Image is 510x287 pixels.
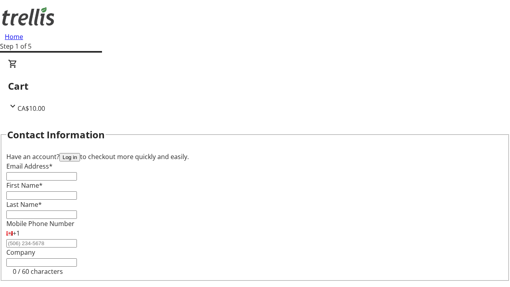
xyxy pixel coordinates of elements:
label: Company [6,248,35,257]
input: (506) 234-5678 [6,239,77,248]
label: First Name* [6,181,43,190]
h2: Cart [8,79,502,93]
label: Email Address* [6,162,53,171]
label: Mobile Phone Number [6,219,75,228]
tr-character-limit: 0 / 60 characters [13,267,63,276]
button: Log in [59,153,80,161]
label: Last Name* [6,200,42,209]
span: CA$10.00 [18,104,45,113]
div: Have an account? to checkout more quickly and easily. [6,152,504,161]
div: CartCA$10.00 [8,59,502,113]
h2: Contact Information [7,128,105,142]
